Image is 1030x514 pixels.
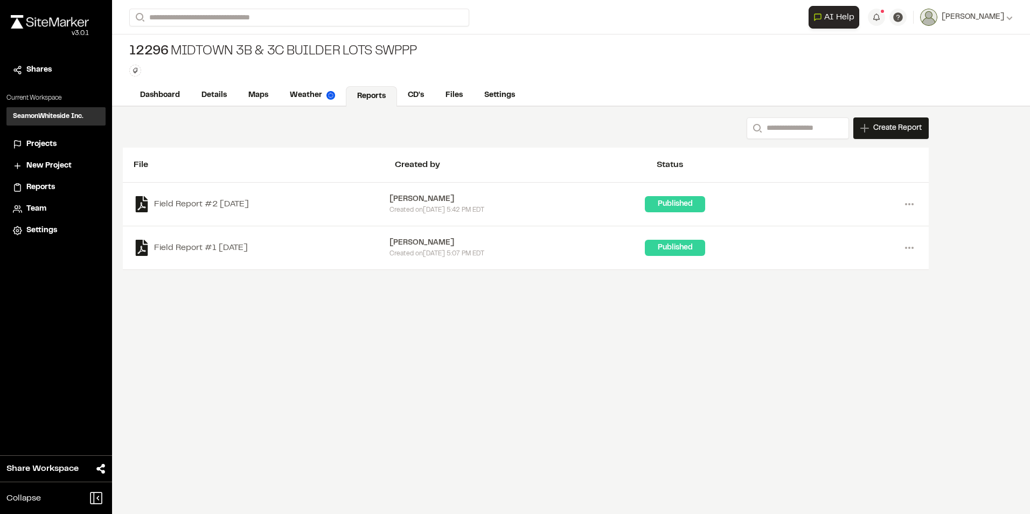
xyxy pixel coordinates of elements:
div: Open AI Assistant [809,6,864,29]
div: Created on [DATE] 5:07 PM EDT [389,249,645,259]
span: AI Help [824,11,854,24]
img: User [920,9,937,26]
div: Created on [DATE] 5:42 PM EDT [389,205,645,215]
span: Collapse [6,492,41,505]
a: Weather [279,85,346,106]
span: Team [26,203,46,215]
div: File [134,158,395,171]
div: Published [645,240,705,256]
a: Reports [13,182,99,193]
div: Midtown 3B & 3C Builder Lots SWPPP [129,43,417,60]
a: Field Report #2 [DATE] [134,196,389,212]
button: Search [747,117,766,139]
a: Files [435,85,474,106]
div: Status [657,158,918,171]
a: New Project [13,160,99,172]
a: Team [13,203,99,215]
h3: SeamonWhiteside Inc. [13,112,83,121]
div: Published [645,196,705,212]
a: Maps [238,85,279,106]
div: [PERSON_NAME] [389,193,645,205]
span: Create Report [873,122,922,134]
button: Edit Tags [129,65,141,77]
a: Settings [474,85,526,106]
button: [PERSON_NAME] [920,9,1013,26]
a: Dashboard [129,85,191,106]
span: Projects [26,138,57,150]
a: CD's [397,85,435,106]
a: Projects [13,138,99,150]
a: Details [191,85,238,106]
span: Settings [26,225,57,237]
a: Shares [13,64,99,76]
div: [PERSON_NAME] [389,237,645,249]
div: Oh geez...please don't... [11,29,89,38]
p: Current Workspace [6,93,106,103]
span: Shares [26,64,52,76]
a: Field Report #1 [DATE] [134,240,389,256]
span: New Project [26,160,72,172]
span: [PERSON_NAME] [942,11,1004,23]
a: Reports [346,86,397,107]
span: Reports [26,182,55,193]
span: 12296 [129,43,169,60]
button: Open AI Assistant [809,6,859,29]
img: precipai.png [326,91,335,100]
div: Created by [395,158,656,171]
a: Settings [13,225,99,237]
button: Search [129,9,149,26]
span: Share Workspace [6,462,79,475]
img: rebrand.png [11,15,89,29]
